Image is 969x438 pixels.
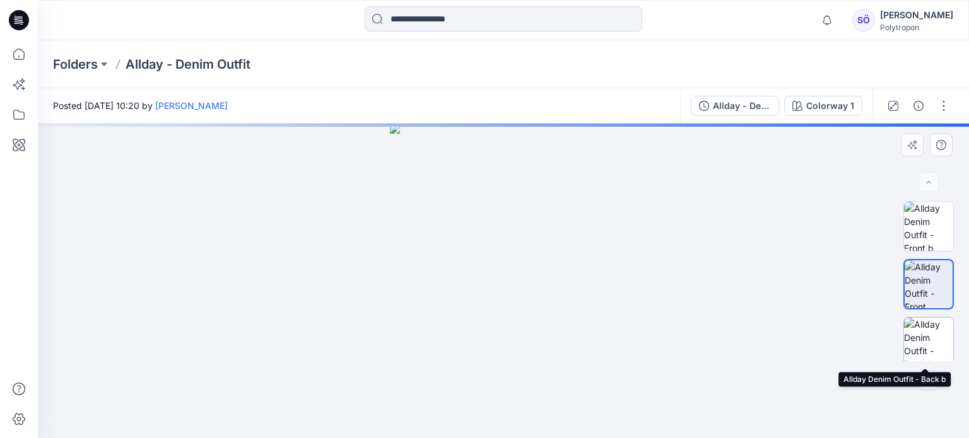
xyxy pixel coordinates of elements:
button: Colorway 1 [784,96,862,116]
img: Allday Denim Outfit - Front b [904,202,953,251]
span: Posted [DATE] 10:20 by [53,99,228,112]
img: eyJhbGciOiJIUzI1NiIsImtpZCI6IjAiLCJzbHQiOiJzZXMiLCJ0eXAiOiJKV1QifQ.eyJkYXRhIjp7InR5cGUiOiJzdG9yYW... [390,124,617,438]
div: Polytropon [880,23,953,32]
div: Colorway 1 [806,99,854,113]
p: Allday - Denim Outfit [126,55,250,73]
button: Details [908,96,929,116]
div: Allday - Denim Outfit [713,99,771,113]
div: SÖ [852,9,875,32]
button: Allday - Denim Outfit [691,96,779,116]
div: [PERSON_NAME] [880,8,953,23]
img: Allday Denim Outfit - Front [905,260,953,308]
a: [PERSON_NAME] [155,100,228,111]
a: Folders [53,55,98,73]
img: Allday Denim Outfit - Back b [904,318,953,367]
